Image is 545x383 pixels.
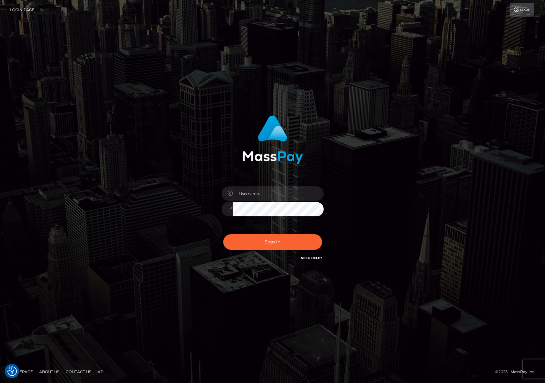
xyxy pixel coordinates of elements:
[242,115,303,164] img: MassPay Login
[495,368,540,375] div: © 2025 , MassPay Inc.
[510,3,534,17] a: Login
[233,186,324,201] input: Username...
[95,367,107,377] a: API
[7,366,17,376] button: Consent Preferences
[223,234,322,250] button: Sign in
[301,256,322,260] a: Need Help?
[7,366,17,376] img: Revisit consent button
[37,367,62,377] a: About Us
[10,3,34,17] a: Login Page
[7,367,35,377] a: Homepage
[63,367,94,377] a: Contact Us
